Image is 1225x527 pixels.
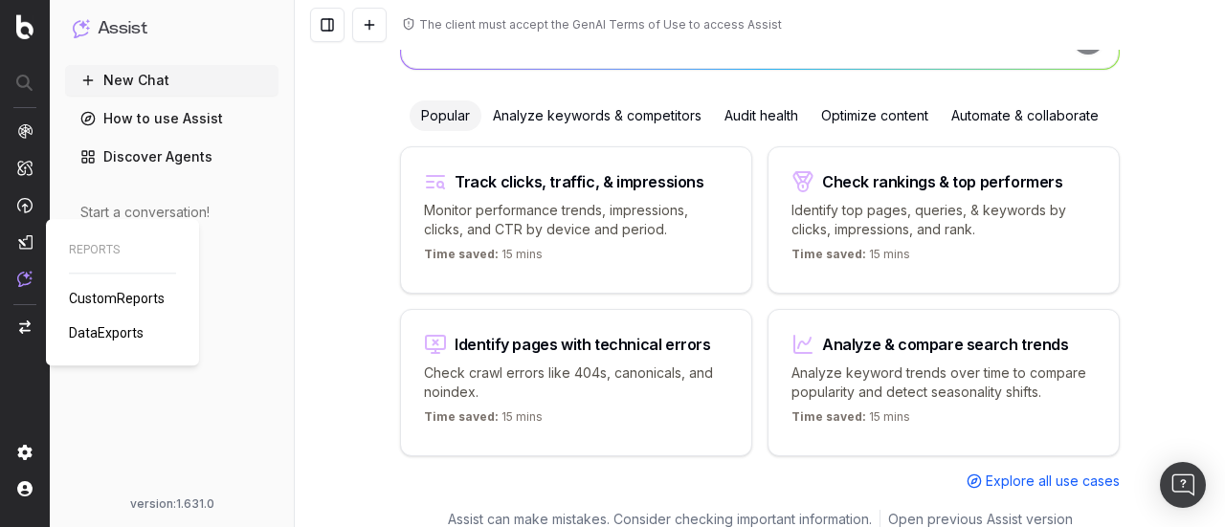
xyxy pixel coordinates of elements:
[424,409,543,432] p: 15 mins
[17,160,33,176] img: Intelligence
[80,203,263,222] div: Start a conversation!
[17,445,33,460] img: Setting
[69,325,144,340] span: DataExports
[16,14,33,39] img: Botify logo
[69,242,176,257] span: REPORTS
[940,100,1110,131] div: Automate & collaborate
[69,289,172,308] a: CustomReports
[424,247,499,261] span: Time saved:
[69,323,151,342] a: DataExports
[810,100,940,131] div: Optimize content
[410,100,481,131] div: Popular
[791,247,910,270] p: 15 mins
[791,409,910,432] p: 15 mins
[424,247,543,270] p: 15 mins
[73,19,90,37] img: Assist
[424,363,728,402] p: Check crawl errors like 404s, canonicals, and noindex.
[73,496,271,512] div: version: 1.631.0
[1160,462,1206,508] div: Open Intercom Messenger
[98,15,147,42] h1: Assist
[791,363,1096,402] p: Analyze keyword trends over time to compare popularity and detect seasonality shifts.
[65,65,278,96] button: New Chat
[17,234,33,250] img: Studio
[791,409,866,424] span: Time saved:
[424,201,728,239] p: Monitor performance trends, impressions, clicks, and CTR by device and period.
[17,197,33,213] img: Activation
[455,174,704,189] div: Track clicks, traffic, & impressions
[419,17,782,33] div: The client must accept the GenAI Terms of Use to access Assist
[65,103,278,134] a: How to use Assist
[791,201,1096,239] p: Identify top pages, queries, & keywords by clicks, impressions, and rank.
[713,100,810,131] div: Audit health
[967,472,1120,491] a: Explore all use cases
[17,123,33,139] img: Analytics
[17,271,33,287] img: Assist
[481,100,713,131] div: Analyze keywords & competitors
[791,247,866,261] span: Time saved:
[424,409,499,424] span: Time saved:
[822,337,1069,352] div: Analyze & compare search trends
[65,142,278,172] a: Discover Agents
[19,320,31,334] img: Switch project
[455,337,711,352] div: Identify pages with technical errors
[69,291,165,306] span: CustomReports
[986,472,1120,491] span: Explore all use cases
[822,174,1063,189] div: Check rankings & top performers
[17,481,33,496] img: My account
[73,15,271,42] button: Assist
